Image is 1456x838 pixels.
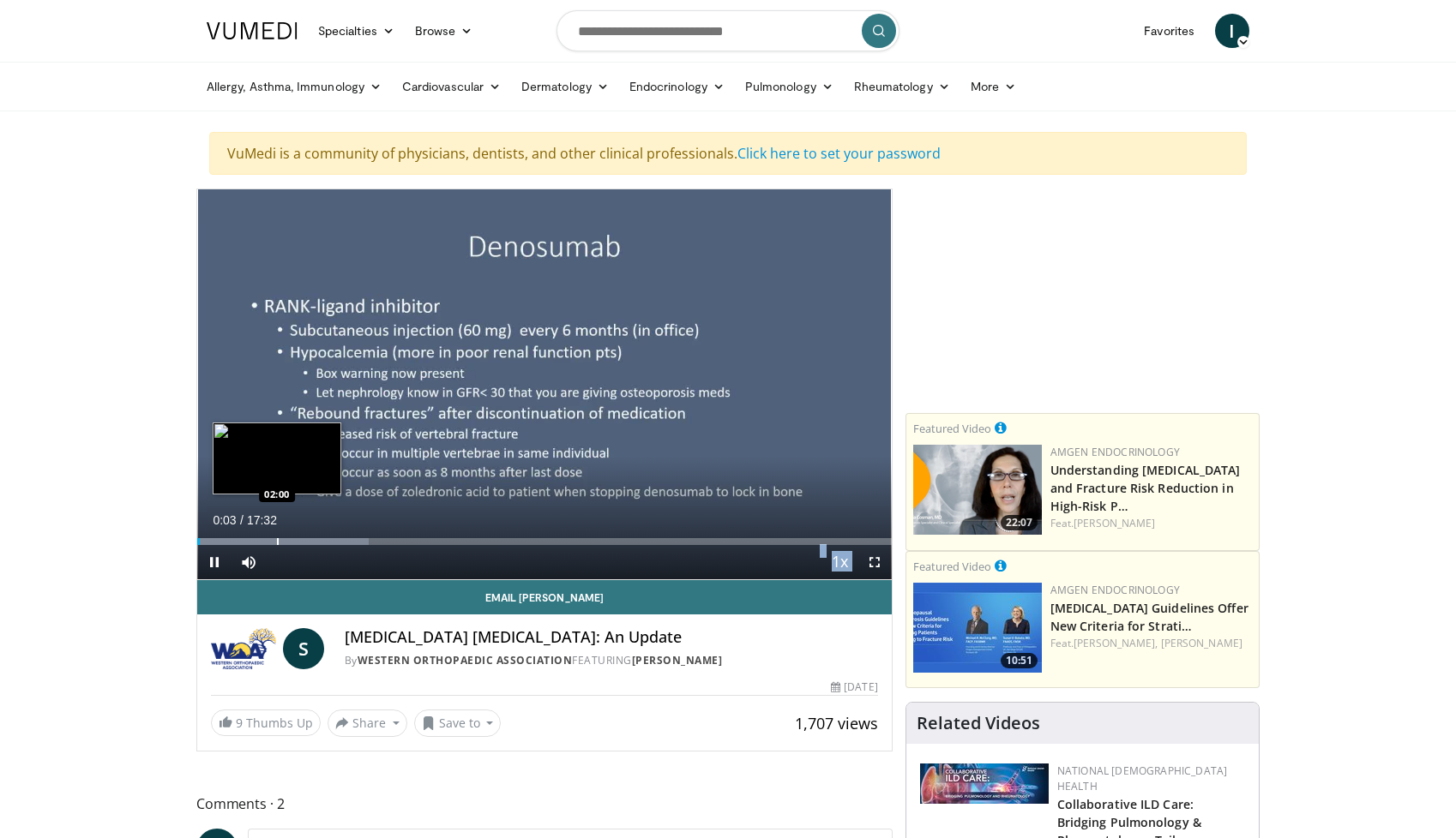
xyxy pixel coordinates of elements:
[913,421,991,436] small: Featured Video
[913,583,1042,673] a: 10:51
[308,14,405,48] a: Specialties
[196,793,893,815] span: Comments 2
[247,513,277,527] span: 17:32
[1057,763,1228,793] a: National [DEMOGRAPHIC_DATA] Health
[831,679,877,695] div: [DATE]
[213,422,341,494] img: image.jpeg
[1050,600,1248,634] a: [MEDICAL_DATA] Guidelines Offer New Criteria for Strati…
[1215,14,1249,48] a: I
[1161,636,1242,650] a: [PERSON_NAME]
[1050,516,1252,531] div: Feat.
[511,69,619,104] a: Dermatology
[737,144,941,163] a: Click here to set your password
[405,14,484,48] a: Browse
[197,545,232,579] button: Pause
[213,513,236,527] span: 0:03
[913,583,1042,673] img: 7b525459-078d-43af-84f9-5c25155c8fbb.png.150x105_q85_crop-smart_upscale.jpg
[857,545,892,579] button: Fullscreen
[197,580,892,614] a: Email [PERSON_NAME]
[1074,516,1155,530] a: [PERSON_NAME]
[917,713,1040,733] h4: Related Videos
[954,189,1211,403] iframe: Advertisement
[1050,462,1241,514] a: Understanding [MEDICAL_DATA] and Fracture Risk Reduction in High-Risk P…
[345,653,878,668] div: By FEATURING
[196,69,392,104] a: Allergy, Asthma, Immunology
[328,709,407,737] button: Share
[1074,636,1158,650] a: [PERSON_NAME],
[236,715,243,731] span: 9
[632,653,723,667] a: [PERSON_NAME]
[1050,583,1180,597] a: Amgen Endocrinology
[197,538,892,545] div: Progress Bar
[844,69,960,104] a: Rheumatology
[557,10,899,51] input: Search topics, interventions
[795,713,878,733] span: 1,707 views
[232,545,266,579] button: Mute
[1134,14,1205,48] a: Favorites
[345,628,878,647] h4: [MEDICAL_DATA] [MEDICAL_DATA]: An Update
[211,628,276,669] img: Western Orthopaedic Association
[823,545,857,579] button: Playback Rate
[619,69,735,104] a: Endocrinology
[414,709,502,737] button: Save to
[913,445,1042,535] a: 22:07
[209,132,1247,175] div: VuMedi is a community of physicians, dentists, and other clinical professionals.
[358,653,573,667] a: Western Orthopaedic Association
[1001,515,1038,530] span: 22:07
[913,445,1042,535] img: c9a25db3-4db0-49e1-a46f-17b5c91d58a1.png.150x105_q85_crop-smart_upscale.png
[240,513,244,527] span: /
[1050,636,1252,651] div: Feat.
[1050,445,1180,459] a: Amgen Endocrinology
[211,709,321,736] a: 9 Thumbs Up
[207,22,298,39] img: VuMedi Logo
[197,189,892,580] video-js: Video Player
[1001,653,1038,668] span: 10:51
[735,69,844,104] a: Pulmonology
[960,69,1026,104] a: More
[392,69,511,104] a: Cardiovascular
[913,559,991,574] small: Featured Video
[920,763,1049,804] img: 7e341e47-e122-4d5e-9c74-d0a8aaff5d49.jpg.150x105_q85_autocrop_double_scale_upscale_version-0.2.jpg
[283,628,324,669] a: S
